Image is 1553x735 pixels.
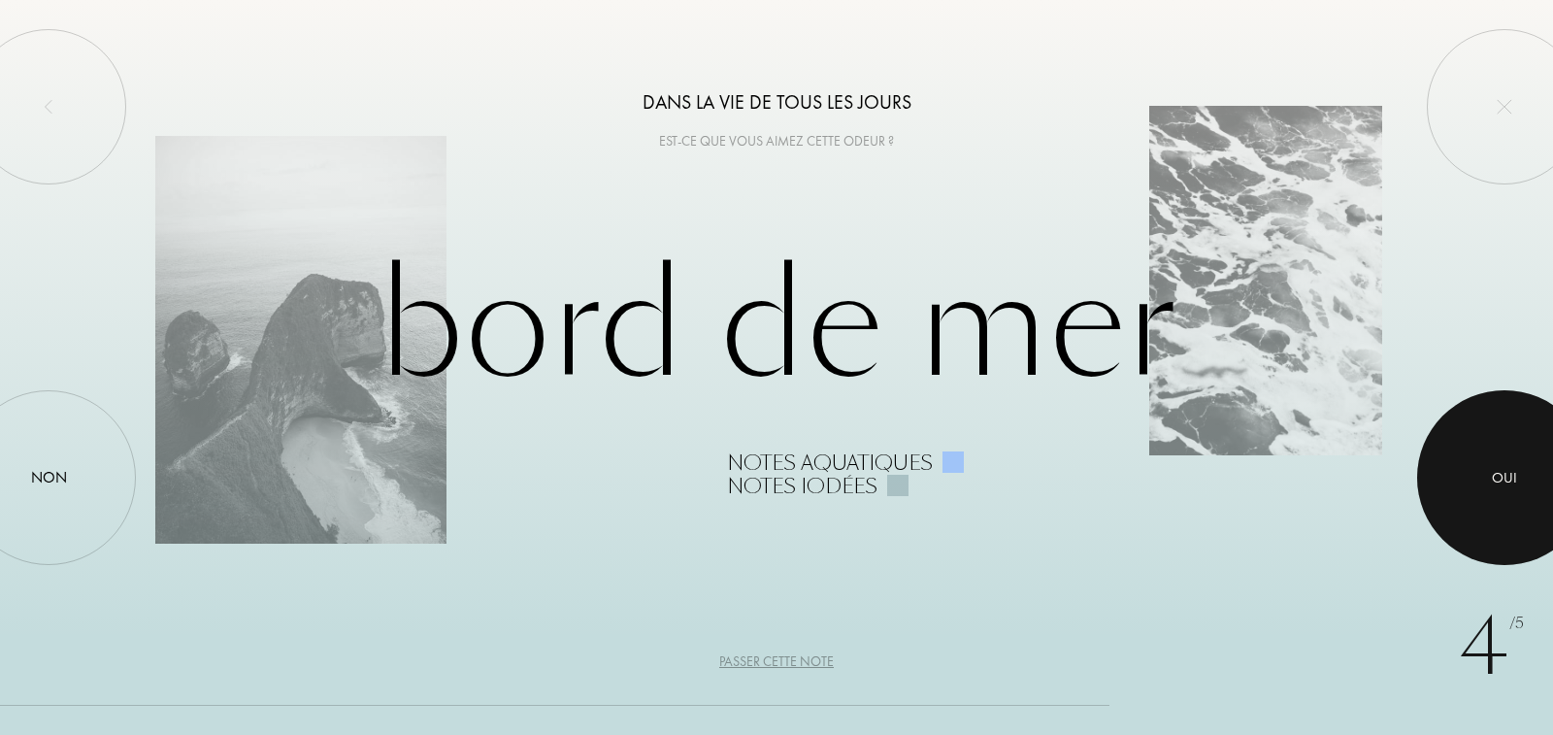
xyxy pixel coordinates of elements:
[31,466,67,489] div: Non
[1459,589,1524,706] div: 4
[727,451,933,475] div: Notes aquatiques
[1509,613,1524,635] span: /5
[719,651,834,672] div: Passer cette note
[1497,99,1512,115] img: quit_onboard.svg
[1492,467,1517,489] div: Oui
[41,99,56,115] img: left_onboard.svg
[727,475,877,498] div: Notes iodées
[155,238,1398,498] div: Bord de Mer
